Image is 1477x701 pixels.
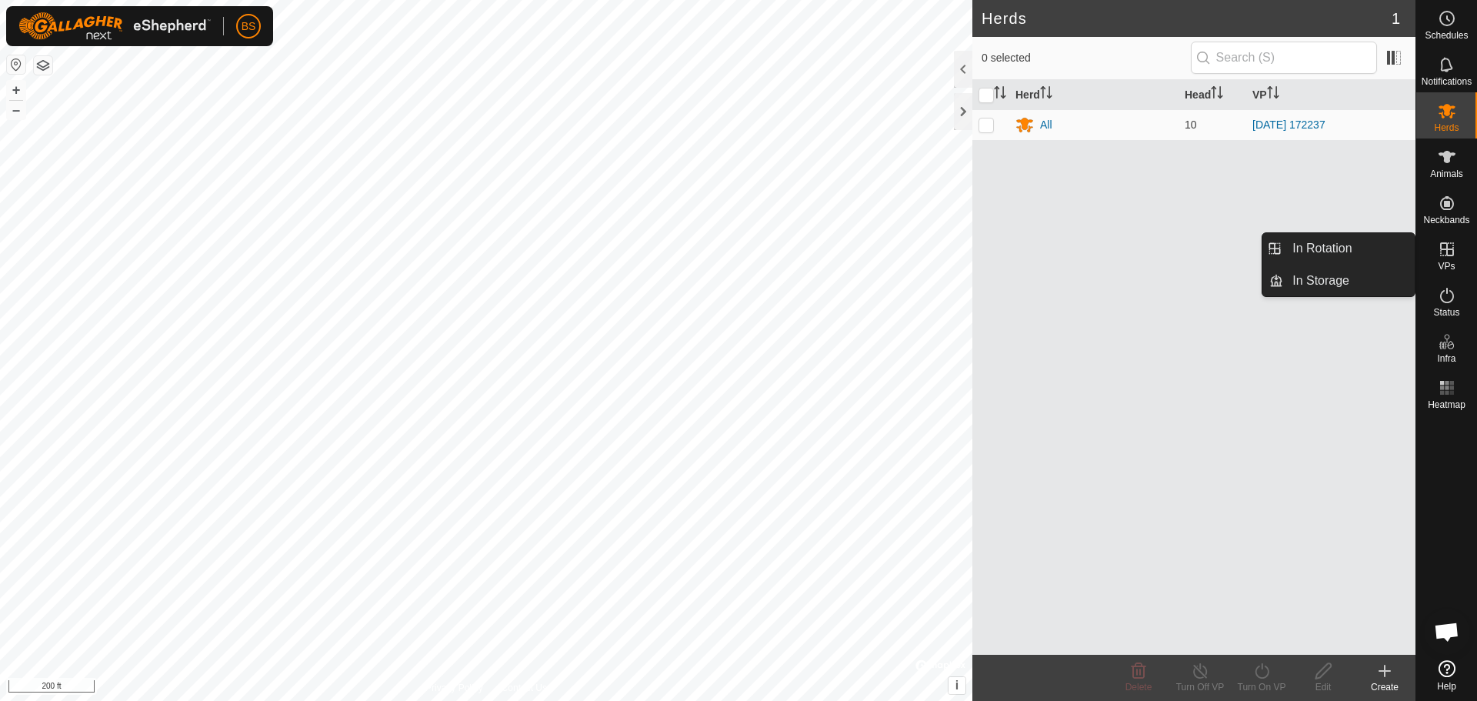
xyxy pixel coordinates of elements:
[425,681,483,695] a: Privacy Policy
[7,55,25,74] button: Reset Map
[34,56,52,75] button: Map Layers
[1434,123,1459,132] span: Herds
[1428,400,1465,409] span: Heatmap
[242,18,256,35] span: BS
[7,101,25,119] button: –
[1292,680,1354,694] div: Edit
[1283,233,1415,264] a: In Rotation
[1292,239,1352,258] span: In Rotation
[1354,680,1415,694] div: Create
[1438,262,1455,271] span: VPs
[7,81,25,99] button: +
[1262,233,1415,264] li: In Rotation
[18,12,211,40] img: Gallagher Logo
[1040,88,1052,101] p-sorticon: Activate to sort
[1267,88,1279,101] p-sorticon: Activate to sort
[955,679,959,692] span: i
[1125,682,1152,693] span: Delete
[1009,80,1179,110] th: Herd
[1422,77,1472,86] span: Notifications
[1437,682,1456,691] span: Help
[1283,265,1415,296] a: In Storage
[1416,654,1477,697] a: Help
[1211,88,1223,101] p-sorticon: Activate to sort
[1433,308,1459,317] span: Status
[1392,7,1400,30] span: 1
[1179,80,1246,110] th: Head
[1231,680,1292,694] div: Turn On VP
[1424,609,1470,655] div: Open chat
[1040,117,1052,133] div: All
[1252,119,1325,131] a: [DATE] 172237
[982,50,1191,66] span: 0 selected
[949,677,965,694] button: i
[1262,265,1415,296] li: In Storage
[502,681,547,695] a: Contact Us
[1169,680,1231,694] div: Turn Off VP
[994,88,1006,101] p-sorticon: Activate to sort
[1430,169,1463,179] span: Animals
[1191,42,1377,74] input: Search (S)
[982,9,1392,28] h2: Herds
[1425,31,1468,40] span: Schedules
[1292,272,1349,290] span: In Storage
[1185,119,1197,131] span: 10
[1246,80,1415,110] th: VP
[1437,354,1455,363] span: Infra
[1423,215,1469,225] span: Neckbands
